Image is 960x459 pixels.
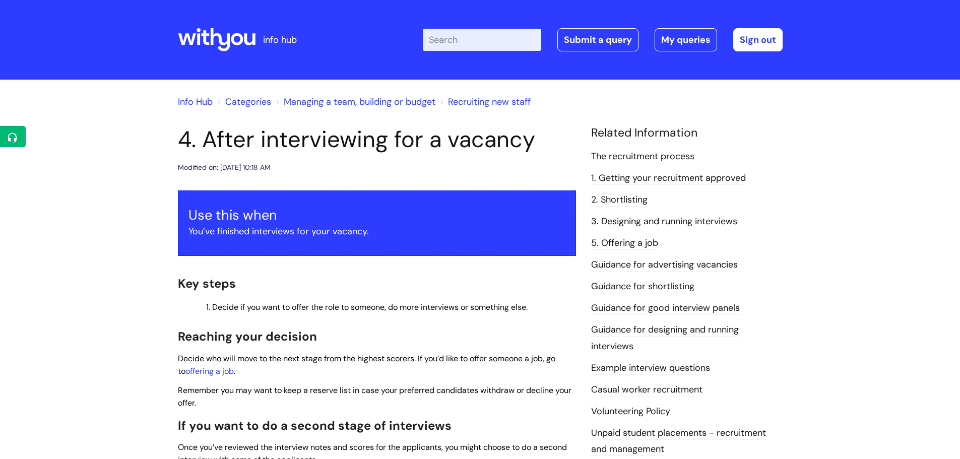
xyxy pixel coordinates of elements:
[591,323,739,353] a: Guidance for designing and running interviews
[591,172,746,185] a: 1. Getting your recruitment approved
[448,96,531,108] a: Recruiting new staff
[591,302,740,315] a: Guidance for good interview panels
[591,126,783,140] h4: Related Information
[178,353,555,376] span: Decide who will move to the next stage from the highest scorers. If you’d like to offer someone a...
[274,94,435,110] li: Managing a team, building or budget
[215,94,271,110] li: Solution home
[178,385,571,408] span: Remember you may want to keep a reserve list in case your preferred candidates withdraw or declin...
[178,96,213,108] a: Info Hub
[178,276,236,291] span: Key steps
[591,193,648,207] a: 2. Shortlisting
[591,383,702,397] a: Casual worker recruitment
[591,237,658,250] a: 5. Offering a job
[212,302,528,312] span: Decide if you want to offer the role to someone, do more interviews or something else.
[591,258,738,272] a: Guidance for advertising vacancies
[178,161,271,174] div: Modified on: [DATE] 10:18 AM
[225,96,271,108] a: Categories
[557,28,638,51] a: Submit a query
[438,94,531,110] li: Recruiting new staff
[263,32,297,48] p: info hub
[591,427,766,456] a: Unpaid student placements - recruitment and management
[655,28,717,51] a: My queries
[733,28,783,51] a: Sign out
[185,366,234,376] a: offering a job
[188,207,565,223] h3: Use this when
[178,329,317,344] span: Reaching your decision
[591,405,670,418] a: Volunteering Policy
[591,362,710,375] a: Example interview questions
[178,126,576,153] h1: 4. After interviewing for a vacancy
[423,29,541,51] input: Search
[591,280,694,293] a: Guidance for shortlisting
[591,215,737,228] a: 3. Designing and running interviews
[423,28,783,51] div: | -
[284,96,435,108] a: Managing a team, building or budget
[591,150,694,163] a: The recruitment process
[178,418,452,433] span: If you want to do a second stage of interviews
[188,223,565,239] p: You’ve finished interviews for your vacancy.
